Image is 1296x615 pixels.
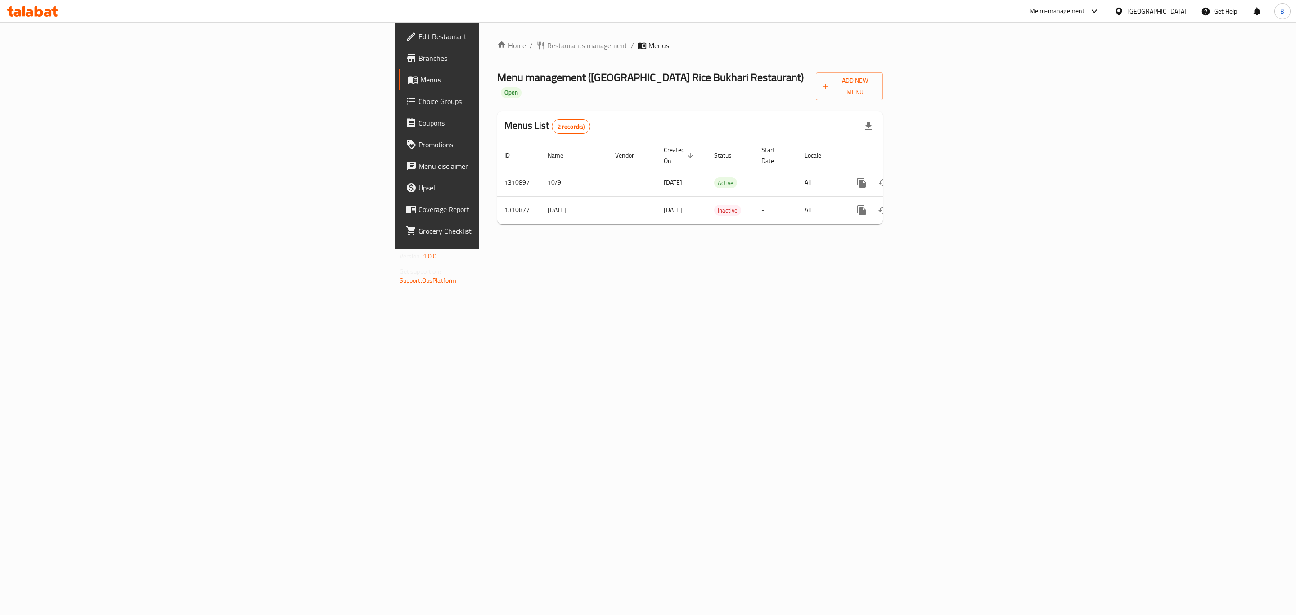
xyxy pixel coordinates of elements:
[754,169,797,196] td: -
[552,122,590,131] span: 2 record(s)
[664,176,682,188] span: [DATE]
[504,119,590,134] h2: Menus List
[548,150,575,161] span: Name
[420,74,604,85] span: Menus
[631,40,634,51] li: /
[418,31,604,42] span: Edit Restaurant
[664,145,696,166] span: Created On
[418,204,604,215] span: Coverage Report
[648,40,669,51] span: Menus
[754,196,797,224] td: -
[714,205,741,216] span: Inactive
[399,47,612,69] a: Branches
[823,75,876,98] span: Add New Menu
[399,69,612,90] a: Menus
[418,96,604,107] span: Choice Groups
[873,172,894,194] button: Change Status
[418,53,604,63] span: Branches
[851,199,873,221] button: more
[399,177,612,199] a: Upsell
[714,150,743,161] span: Status
[399,26,612,47] a: Edit Restaurant
[497,40,883,51] nav: breadcrumb
[400,266,441,277] span: Get support on:
[664,204,682,216] span: [DATE]
[418,118,604,128] span: Coupons
[552,119,591,134] div: Total records count
[797,169,844,196] td: All
[400,250,422,262] span: Version:
[423,250,437,262] span: 1.0.0
[418,139,604,150] span: Promotions
[399,220,612,242] a: Grocery Checklist
[418,182,604,193] span: Upsell
[873,199,894,221] button: Change Status
[844,142,945,169] th: Actions
[399,90,612,112] a: Choice Groups
[816,72,883,100] button: Add New Menu
[399,112,612,134] a: Coupons
[615,150,646,161] span: Vendor
[418,226,604,236] span: Grocery Checklist
[504,150,522,161] span: ID
[714,177,737,188] div: Active
[1280,6,1284,16] span: B
[805,150,833,161] span: Locale
[399,155,612,177] a: Menu disclaimer
[714,178,737,188] span: Active
[761,145,787,166] span: Start Date
[797,196,844,224] td: All
[399,134,612,155] a: Promotions
[497,67,804,87] span: Menu management ( [GEOGRAPHIC_DATA] Rice Bukhari Restaurant )
[400,275,457,286] a: Support.OpsPlatform
[399,199,612,220] a: Coverage Report
[1127,6,1187,16] div: [GEOGRAPHIC_DATA]
[858,116,879,137] div: Export file
[418,161,604,172] span: Menu disclaimer
[851,172,873,194] button: more
[1030,6,1085,17] div: Menu-management
[497,142,945,224] table: enhanced table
